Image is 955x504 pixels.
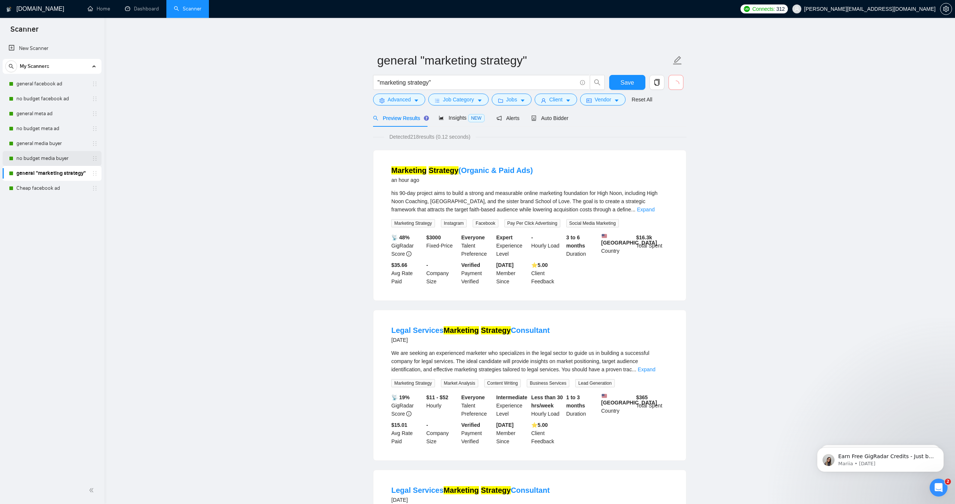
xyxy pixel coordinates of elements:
span: setting [940,6,952,12]
b: Expert [496,234,513,240]
a: homeHome [88,6,110,12]
span: Connects: [752,5,775,13]
div: Hourly Load [530,393,565,418]
span: idcard [586,98,592,103]
div: AI Assistant from GigRadar 📡 says… [6,42,143,88]
b: - [531,234,533,240]
span: Preview Results [373,115,427,121]
span: Detected 218 results (0.12 seconds) [384,133,476,141]
button: copy [649,75,664,90]
div: Experience Level [495,393,530,418]
span: Instagram [441,219,467,227]
a: general "marketing strategy" [16,166,87,181]
div: pieter@nogarnishx.com says… [6,203,143,226]
button: Send a message… [128,241,140,253]
a: Cheap facebook ad [16,181,87,196]
button: Gif picker [24,244,29,250]
iframe: Intercom notifications message [806,432,955,484]
a: dashboardDashboard [125,6,159,12]
div: it's been more than 2 hours [65,208,137,215]
div: Tooltip anchor [423,115,430,122]
span: copy [650,79,664,86]
mark: Marketing [444,326,479,334]
div: Hello! I’m Nazar, and I’ll gladly support you with your request 😊 [12,139,116,154]
button: Emoji picker [12,244,18,250]
a: Expand [637,207,654,212]
span: search [590,79,604,86]
div: Total Spent [635,233,670,258]
div: an hour ago [391,176,533,185]
span: folder [498,98,503,103]
span: Job Category [443,95,474,104]
span: caret-down [614,98,619,103]
li: My Scanners [3,59,101,196]
a: New Scanner [9,41,95,56]
iframe: Intercom live chat [930,479,948,497]
div: Client Feedback [530,421,565,445]
div: GigRadar Score [390,233,425,258]
div: Sure thing! [DOMAIN_NAME] typically replies in under 1m. [6,88,122,111]
b: Intermediate [496,394,527,400]
b: Verified [461,262,480,268]
span: Content Writing [484,379,521,387]
span: Facebook [473,219,498,227]
span: user [794,6,799,12]
b: 📡 19% [391,394,410,400]
div: joined the conversation [46,119,113,126]
b: Everyone [461,394,485,400]
a: no budget media buyer [16,151,87,166]
span: Insights [439,115,484,121]
span: setting [379,98,385,103]
div: Talent Preference [460,393,495,418]
span: user [541,98,546,103]
button: go back [5,3,19,17]
mark: Strategy [481,486,511,494]
div: Nazar says… [6,117,143,135]
div: Hourly [425,393,460,418]
b: ⭐️ 5.00 [531,422,548,428]
span: Save [620,78,634,87]
div: Client Feedback [530,261,565,286]
span: info-circle [406,411,411,416]
span: Marketing Strategy [391,379,435,387]
span: info-circle [580,80,585,85]
span: double-left [89,486,96,494]
span: Market Analysis [441,379,478,387]
button: search [590,75,605,90]
img: 🇺🇸 [602,393,607,399]
div: his 90-day project aims to build a strong and measurable online marketing foundation for High Noo... [391,189,668,214]
span: Vendor [595,95,611,104]
span: caret-down [520,98,525,103]
span: holder [92,185,98,191]
span: Auto Bidder [531,115,568,121]
div: Hourly Load [530,233,565,258]
input: Search Freelance Jobs... [378,78,577,87]
span: My Scanners [20,59,49,74]
span: Marketing Strategy [391,219,435,227]
span: holder [92,155,98,161]
a: no budget meta ad [16,121,87,136]
a: Legal ServicesMarketing StrategyConsultant [391,326,550,334]
a: Reset All [632,95,652,104]
input: Scanner name... [377,51,671,70]
div: Nazar says… [6,135,143,179]
button: barsJob Categorycaret-down [428,94,488,105]
b: ⭐️ 5.00 [531,262,548,268]
b: $35.66 [391,262,407,268]
span: holder [92,170,98,176]
b: $ 365 [636,394,648,400]
span: Client [549,95,563,104]
b: Verified [461,422,480,428]
b: Nazar [46,120,60,125]
div: Hello! I’m Nazar, and I’ll gladly support you with your request 😊Please allow me a couple of minu... [6,135,122,173]
span: caret-down [566,98,571,103]
div: Nazar says… [6,226,143,270]
div: Duration [565,393,600,418]
span: search [6,64,17,69]
span: area-chart [439,115,444,120]
div: Member Since [495,421,530,445]
a: Expand [638,366,655,372]
span: caret-down [477,98,482,103]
